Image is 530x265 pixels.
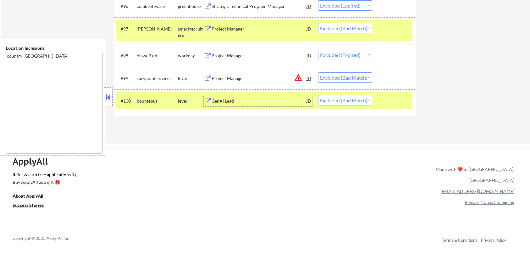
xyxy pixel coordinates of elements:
[137,98,178,104] div: bounteous
[13,172,304,179] a: Refer & earn free applications 👯‍♀️
[121,26,132,32] div: #97
[178,3,204,9] div: greenhouse
[13,193,52,201] a: About ApplyAll
[212,98,306,104] div: GenAI Lead
[481,238,506,243] a: Privacy Policy
[212,53,306,59] div: Project Manager
[137,53,178,59] div: oh.wd3.oh
[121,98,132,104] div: #100
[13,193,43,199] u: About ApplyAll
[212,75,306,82] div: Project Manager
[306,72,312,84] div: JD
[212,26,306,32] div: Project Manager
[306,95,312,106] div: JD
[178,98,204,104] div: lever
[178,75,204,82] div: lever
[294,73,303,82] button: warning_amber
[442,238,477,243] a: Terms & Conditions
[121,3,132,9] div: #96
[13,179,75,187] a: Buy ApplyAll as a gift 🎁
[306,23,312,34] div: JD
[13,235,85,242] div: Copyright © 2025 Apply All Inc
[13,156,55,167] div: ApplyAll
[13,202,52,210] a: Success Stories
[6,45,103,51] div: Location Inclusions:
[306,0,312,12] div: JD
[137,75,178,82] div: sprypointservices
[178,53,204,59] div: workday
[433,164,514,186] div: Made with ❤️ in [GEOGRAPHIC_DATA], [GEOGRAPHIC_DATA]
[465,200,514,205] a: Release Notes/Changelog
[121,75,132,82] div: #99
[212,3,306,9] div: Strategic Technical Program Manager
[13,202,44,208] u: Success Stories
[178,26,204,38] div: smartrecruiters
[13,180,75,184] div: Buy ApplyAll as a gift 🎁
[306,50,312,61] div: JD
[440,189,514,194] a: [EMAIL_ADDRESS][DOMAIN_NAME]
[137,3,178,9] div: colabsoftware
[121,53,132,59] div: #98
[137,26,178,32] div: [PERSON_NAME]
